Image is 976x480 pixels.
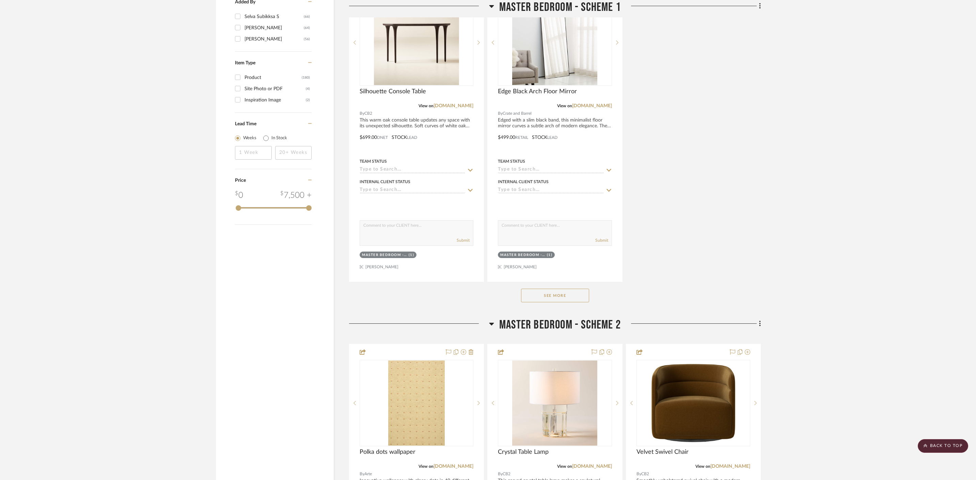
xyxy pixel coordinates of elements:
span: Lead Time [235,122,256,126]
div: [PERSON_NAME] [245,34,304,45]
span: Price [235,178,246,183]
div: (56) [304,34,310,45]
span: CB2 [641,471,649,477]
span: By [498,471,503,477]
a: [DOMAIN_NAME] [572,103,612,108]
span: Arte [364,471,372,477]
a: [DOMAIN_NAME] [434,103,473,108]
input: 1 Week [235,146,272,160]
span: View on [557,464,572,468]
div: Master Bedroom - Scheme 1 [362,253,407,258]
a: [DOMAIN_NAME] [434,464,473,469]
div: Selva Subikksa S [245,11,304,22]
input: Type to Search… [360,187,465,194]
div: (180) [302,72,310,83]
div: 0 [235,189,243,202]
label: In Stock [271,135,287,142]
div: Internal Client Status [360,179,410,185]
span: By [360,110,364,117]
button: See More [521,289,589,302]
label: Weeks [243,135,256,142]
div: (1) [547,253,553,258]
span: Master Bedroom - Scheme 2 [499,318,621,332]
span: Item Type [235,61,255,65]
div: Inspiration Image [245,95,306,106]
input: Type to Search… [360,167,465,173]
a: [DOMAIN_NAME] [710,464,750,469]
button: Submit [457,237,470,243]
input: 20+ Weeks [275,146,312,160]
img: Polka dots wallpaper [388,361,445,446]
a: [DOMAIN_NAME] [572,464,612,469]
div: Internal Client Status [498,179,549,185]
div: Master Bedroom - Scheme 1 [500,253,545,258]
span: View on [557,104,572,108]
div: (64) [304,22,310,33]
span: By [636,471,641,477]
input: Type to Search… [498,167,603,173]
img: Velvet Swivel Chair [651,361,736,446]
span: Polka dots wallpaper [360,448,415,456]
div: (1) [409,253,414,258]
span: View on [419,104,434,108]
span: Crate and Barrel [503,110,532,117]
div: [PERSON_NAME] [245,22,304,33]
div: Site Photo or PDF [245,83,306,94]
div: (4) [306,83,310,94]
span: View on [695,464,710,468]
span: By [360,471,364,477]
div: (66) [304,11,310,22]
scroll-to-top-button: BACK TO TOP [918,439,968,453]
div: Team Status [360,158,387,164]
button: Submit [595,237,608,243]
span: By [498,110,503,117]
div: Product [245,72,302,83]
div: 7,500 + [280,189,312,202]
span: Velvet Swivel Chair [636,448,689,456]
img: Crystal Table Lamp [512,361,597,446]
span: Edge Black Arch Floor Mirror [498,88,577,95]
span: Silhouette Console Table [360,88,426,95]
span: Crystal Table Lamp [498,448,549,456]
div: (2) [306,95,310,106]
span: CB2 [503,471,510,477]
input: Type to Search… [498,187,603,194]
div: Team Status [498,158,525,164]
span: View on [419,464,434,468]
span: CB2 [364,110,372,117]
